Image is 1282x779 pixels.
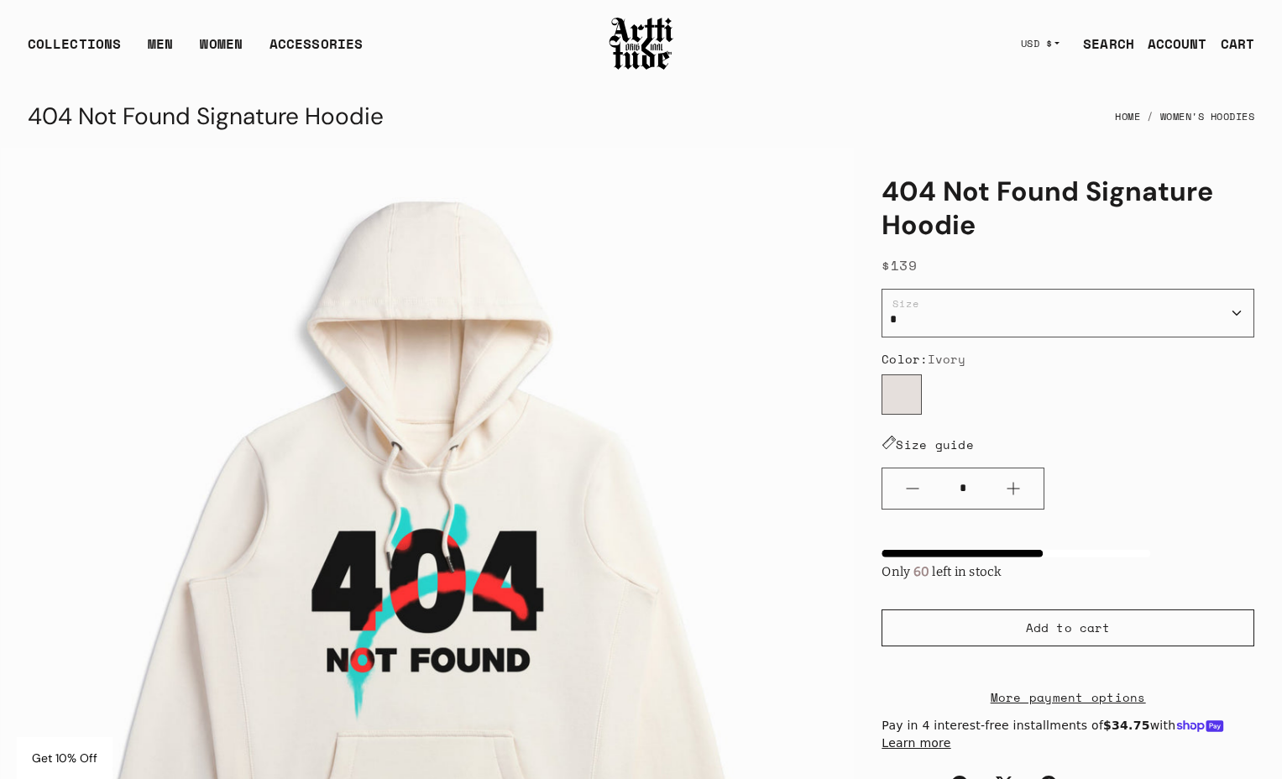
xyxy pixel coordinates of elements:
[882,436,974,453] a: Size guide
[1070,27,1134,60] a: SEARCH
[17,737,113,779] div: Get 10% Off
[1207,27,1254,60] a: Open cart
[882,175,1254,242] h1: 404 Not Found Signature Hoodie
[1134,27,1207,60] a: ACCOUNT
[882,374,922,415] label: Ivory
[14,34,376,67] ul: Main navigation
[882,255,917,275] span: $139
[28,34,121,67] div: COLLECTIONS
[1026,620,1110,636] span: Add to cart
[148,34,173,67] a: MEN
[928,350,966,368] span: Ivory
[32,750,97,766] span: Get 10% Off
[882,688,1254,707] a: More payment options
[28,97,384,137] div: 404 Not Found Signature Hoodie
[1221,34,1254,54] div: CART
[882,351,1254,368] div: Color:
[882,468,943,509] button: Minus
[1160,98,1255,135] a: Women's Hoodies
[200,34,243,67] a: WOMEN
[608,15,675,72] img: Arttitude
[269,34,363,67] div: ACCESSORIES
[882,557,1150,583] div: Only left in stock
[1021,37,1053,50] span: USD $
[882,609,1254,646] button: Add to cart
[983,468,1044,509] button: Plus
[1011,25,1070,62] button: USD $
[910,564,932,579] span: 60
[1115,98,1140,135] a: Home
[943,473,983,504] input: Quantity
